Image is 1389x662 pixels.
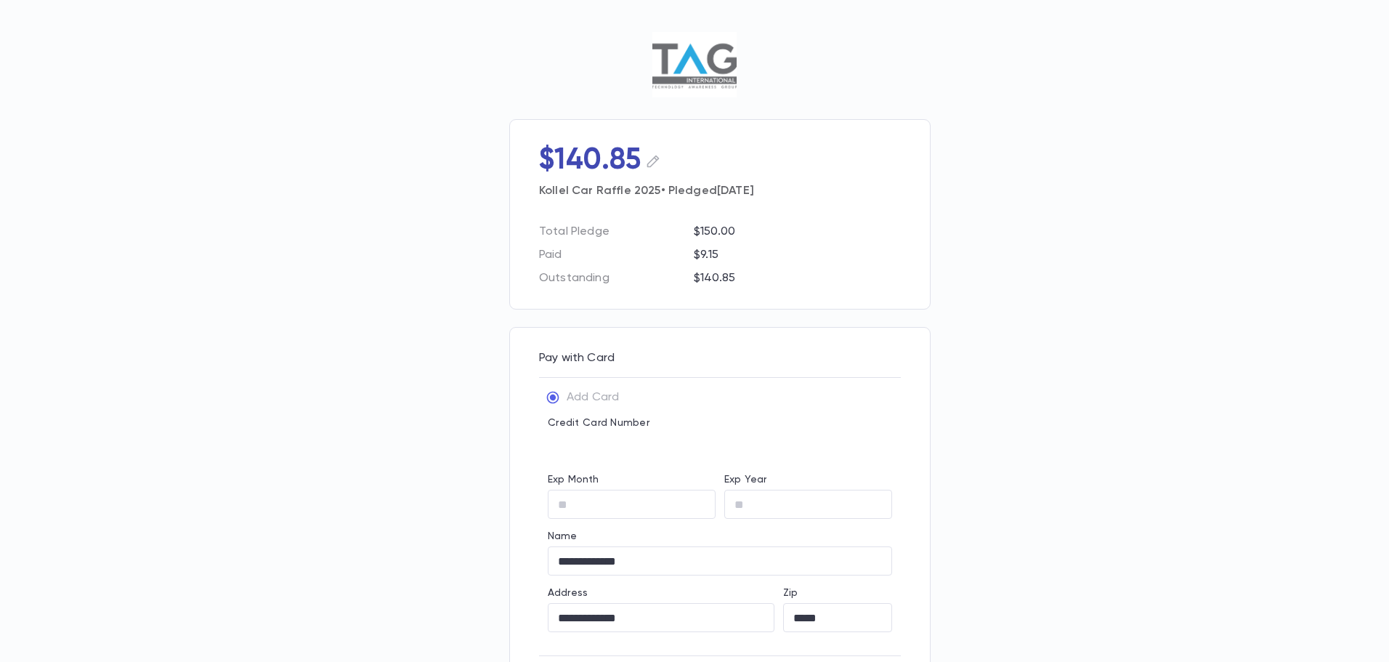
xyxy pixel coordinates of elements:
p: Credit Card Number [548,417,892,429]
p: $140.85 [694,271,901,286]
p: Total Pledge [539,225,685,239]
p: Paid [539,248,685,262]
p: Outstanding [539,271,685,286]
img: TAG Lakewood [652,32,736,97]
label: Exp Month [548,474,599,485]
p: $140.85 [539,143,641,178]
label: Exp Year [724,474,766,485]
p: Add Card [567,390,619,405]
p: Pay with Card [539,351,901,366]
p: Kollel Car Raffle 2025 • Pledged [DATE] [539,178,901,198]
p: $150.00 [694,225,901,239]
iframe: card [548,433,892,462]
label: Address [548,587,588,599]
label: Name [548,530,578,542]
label: Zip [783,587,798,599]
p: $9.15 [694,248,901,262]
